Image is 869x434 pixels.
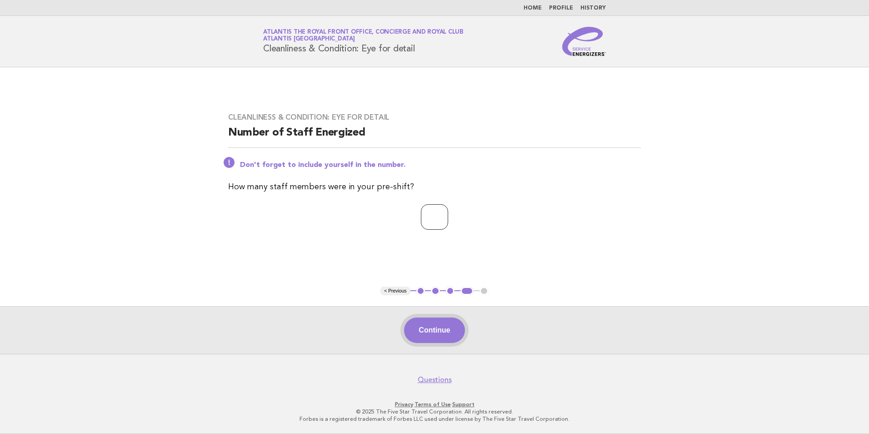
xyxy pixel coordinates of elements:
a: Support [452,401,474,408]
button: 2 [431,287,440,296]
button: 4 [460,287,474,296]
p: How many staff members were in your pre-shift? [228,181,641,193]
button: 3 [446,287,455,296]
a: History [580,5,606,11]
p: Don't forget to include yourself in the number. [240,161,641,170]
a: Atlantis The Royal Front Office, Concierge and Royal ClubAtlantis [GEOGRAPHIC_DATA] [263,29,464,42]
button: 1 [416,287,425,296]
p: · · [156,401,713,408]
p: © 2025 The Five Star Travel Corporation. All rights reserved. [156,408,713,415]
h3: Cleanliness & Condition: Eye for detail [228,113,641,122]
a: Privacy [395,401,413,408]
a: Home [524,5,542,11]
h1: Cleanliness & Condition: Eye for detail [263,30,464,53]
button: < Previous [380,287,410,296]
p: Forbes is a registered trademark of Forbes LLC used under license by The Five Star Travel Corpora... [156,415,713,423]
a: Terms of Use [415,401,451,408]
a: Profile [549,5,573,11]
button: Continue [404,318,464,343]
a: Questions [418,375,452,384]
span: Atlantis [GEOGRAPHIC_DATA] [263,36,355,42]
img: Service Energizers [562,27,606,56]
h2: Number of Staff Energized [228,126,641,148]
